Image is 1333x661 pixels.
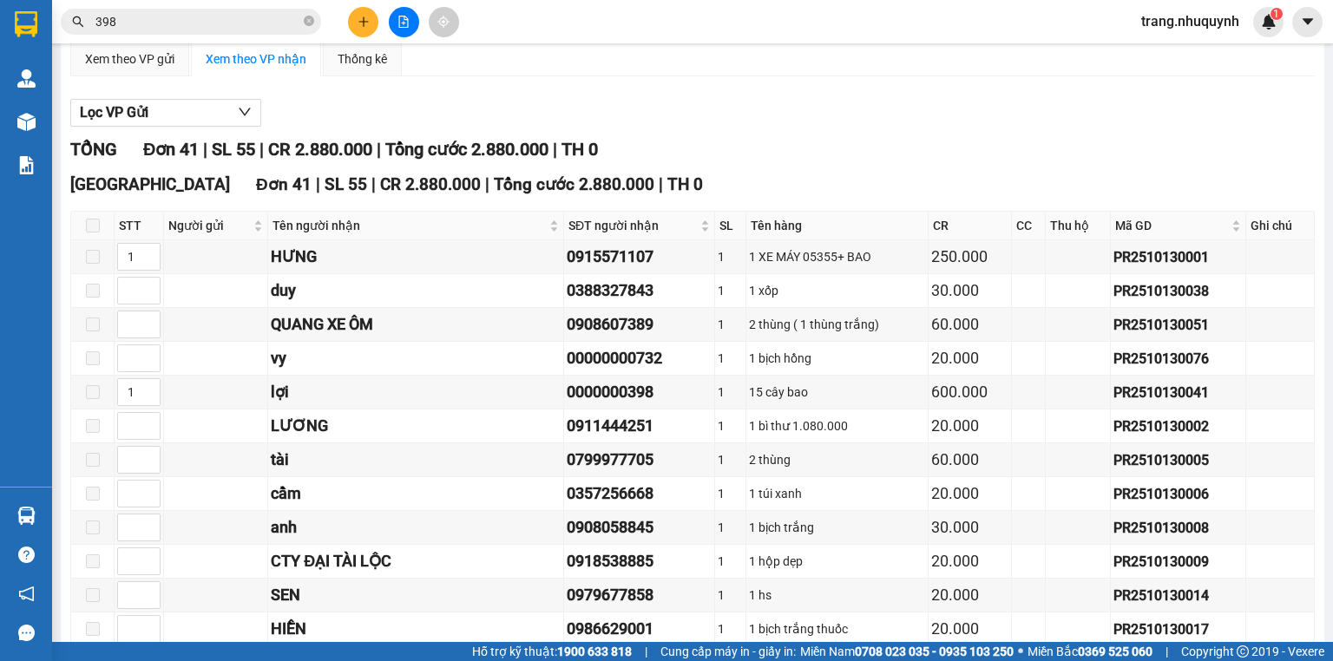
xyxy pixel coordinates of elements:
[1012,212,1046,240] th: CC
[718,619,743,638] div: 1
[206,49,306,69] div: Xem theo VP nhận
[429,7,459,37] button: aim
[715,212,746,240] th: SL
[316,174,320,194] span: |
[645,642,647,661] span: |
[95,12,300,31] input: Tìm tên, số ĐT hoặc mã đơn
[268,376,564,409] td: lợi
[485,174,489,194] span: |
[931,346,1008,370] div: 20.000
[800,642,1014,661] span: Miền Nam
[1113,416,1243,437] div: PR2510130002
[718,450,743,469] div: 1
[931,617,1008,641] div: 20.000
[1292,7,1323,37] button: caret-down
[271,448,561,472] div: tài
[1127,10,1253,32] span: trang.nhuquynh
[931,448,1008,472] div: 60.000
[931,380,1008,404] div: 600.000
[17,156,36,174] img: solution-icon
[1113,348,1243,370] div: PR2510130076
[304,14,314,30] span: close-circle
[564,477,715,511] td: 0357256668
[268,511,564,545] td: anh
[1113,517,1243,539] div: PR2510130008
[564,545,715,579] td: 0918538885
[931,515,1008,540] div: 30.000
[271,278,561,303] div: duy
[1113,618,1243,640] div: PR2510130017
[325,174,367,194] span: SL 55
[1261,14,1277,29] img: icon-new-feature
[268,409,564,443] td: LƯƠNG
[718,349,743,368] div: 1
[567,549,712,573] div: 0918538885
[749,450,925,469] div: 2 thùng
[18,546,35,563] span: question-circle
[567,380,712,404] div: 0000000398
[1113,280,1243,302] div: PR2510130038
[1273,8,1279,20] span: 1
[348,7,378,37] button: plus
[567,278,712,303] div: 0388327843
[271,245,561,269] div: HƯNG
[749,416,925,435] div: 1 bì thư 1.080.000
[1113,585,1243,606] div: PR2510130014
[567,245,712,269] div: 0915571107
[561,139,598,160] span: TH 0
[564,409,715,443] td: 0911444251
[203,139,207,160] span: |
[931,278,1008,303] div: 30.000
[749,619,925,638] div: 1 bịch trắng thuốc
[567,312,712,337] div: 0908607389
[1113,551,1243,573] div: PR2510130009
[567,515,712,540] div: 0908058845
[7,65,252,105] strong: 342 [PERSON_NAME], P1, Q10, TP.HCM - 0931 556 979
[568,216,697,235] span: SĐT người nhận
[271,481,561,506] div: cầm
[268,579,564,612] td: SEN
[18,586,35,602] span: notification
[931,245,1008,269] div: 250.000
[17,69,36,88] img: warehouse-icon
[1111,376,1246,409] td: PR2510130041
[70,139,117,160] span: TỔNG
[268,612,564,646] td: HIỀN
[1166,642,1168,661] span: |
[48,7,213,40] strong: NHƯ QUỲNH
[718,586,743,605] div: 1
[567,617,712,641] div: 0986629001
[567,481,712,506] div: 0357256668
[271,346,561,370] div: vy
[718,518,743,537] div: 1
[268,274,564,308] td: duy
[143,139,199,160] span: Đơn 41
[1111,443,1246,477] td: PR2510130005
[660,642,796,661] span: Cung cấp máy in - giấy in:
[1300,14,1316,29] span: caret-down
[718,416,743,435] div: 1
[931,312,1008,337] div: 60.000
[746,212,929,240] th: Tên hàng
[1246,212,1315,240] th: Ghi chú
[268,240,564,274] td: HƯNG
[718,281,743,300] div: 1
[567,448,712,472] div: 0799977705
[72,16,84,28] span: search
[1111,579,1246,612] td: PR2510130014
[567,414,712,438] div: 0911444251
[268,139,372,160] span: CR 2.880.000
[749,315,925,334] div: 2 thùng ( 1 thùng trắng)
[271,414,561,438] div: LƯƠNG
[377,139,381,160] span: |
[564,579,715,612] td: 0979677858
[268,342,564,376] td: vy
[564,308,715,342] td: 0908607389
[494,174,654,194] span: Tổng cước 2.880.000
[564,274,715,308] td: 0388327843
[567,346,712,370] div: 00000000732
[1113,246,1243,268] div: PR2510130001
[749,518,925,537] div: 1 bịch trắng
[268,443,564,477] td: tài
[855,645,1014,658] strong: 0708 023 035 - 0935 103 250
